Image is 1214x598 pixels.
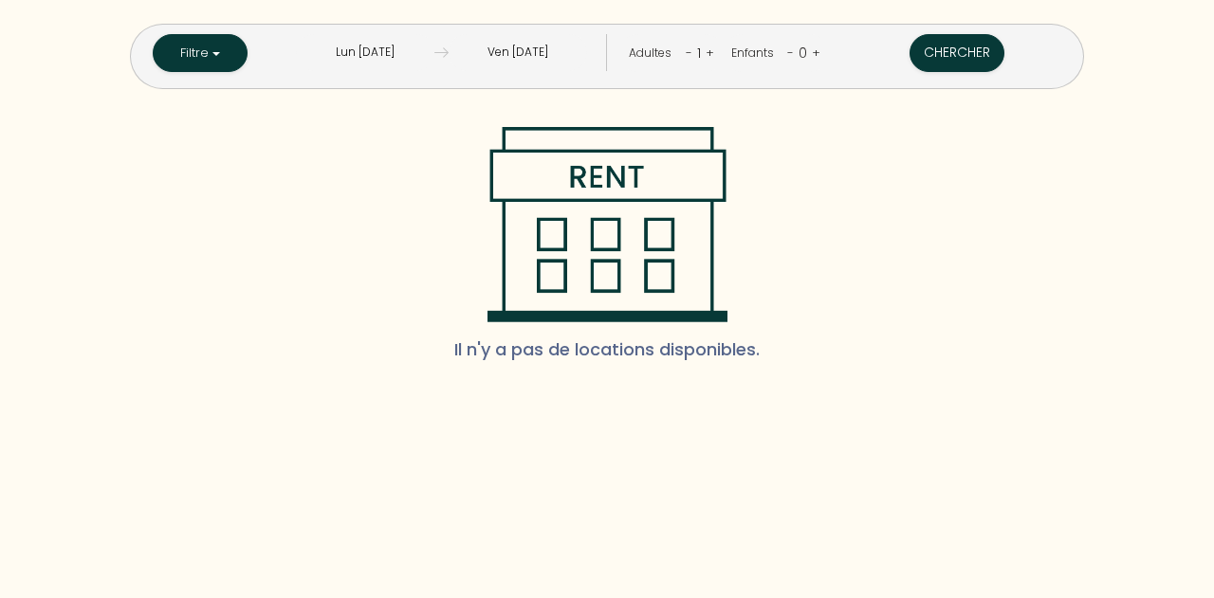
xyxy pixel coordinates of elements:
[449,34,587,71] input: Départ
[787,44,794,62] a: -
[686,44,692,62] a: -
[454,322,760,377] span: Il n'y a pas de locations disponibles.
[692,38,706,68] div: 1
[794,38,812,68] div: 0
[731,45,781,63] div: Enfants
[487,127,728,322] img: rent-black.png
[812,44,820,62] a: +
[706,44,714,62] a: +
[629,45,678,63] div: Adultes
[153,34,248,72] button: Filtre
[296,34,434,71] input: Arrivée
[434,45,449,60] img: guests
[910,34,1004,72] button: Chercher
